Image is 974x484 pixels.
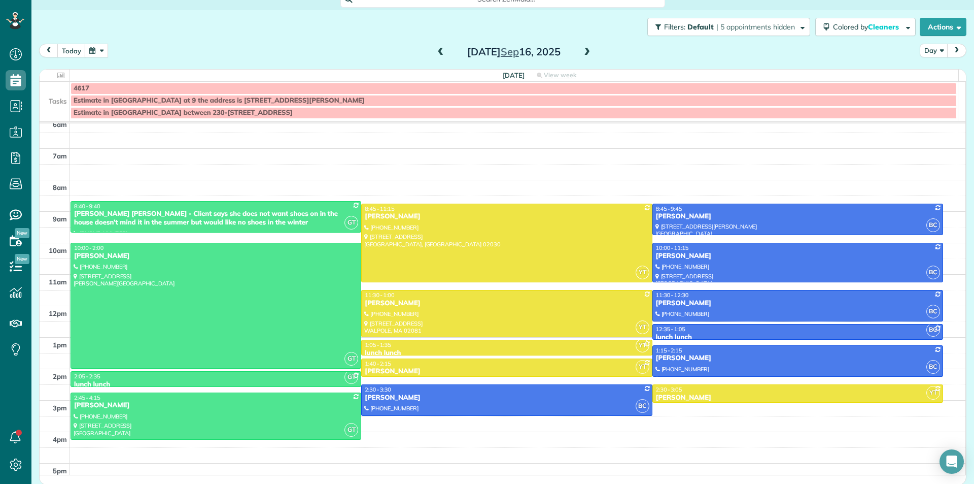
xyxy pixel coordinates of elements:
span: BC [926,218,940,232]
span: 10am [49,246,67,254]
span: 3pm [53,404,67,412]
div: [PERSON_NAME] [364,299,649,308]
div: [PERSON_NAME] [655,394,940,402]
span: 4pm [53,435,67,443]
span: 5pm [53,467,67,475]
span: Cleaners [868,22,900,31]
span: YT [636,320,649,334]
span: 11:30 - 1:00 [365,292,394,299]
span: GT [344,352,358,366]
div: Open Intercom Messenger [940,449,964,474]
div: [PERSON_NAME] [364,367,649,376]
span: 11:30 - 12:30 [656,292,689,299]
div: [PERSON_NAME] [PERSON_NAME] - Client says she does not want shoes on in the house doesn’t mind it... [74,210,358,227]
span: BC [926,323,940,337]
span: BC [926,266,940,279]
span: 9am [53,215,67,223]
span: 2:30 - 3:05 [656,386,682,393]
span: [DATE] [503,71,525,79]
span: 7am [53,152,67,160]
span: 1:40 - 2:15 [365,360,391,367]
span: Filters: [664,22,685,31]
span: Estimate in [GEOGRAPHIC_DATA] at 9 the address is [STREET_ADDRESS][PERSON_NAME] [74,96,365,105]
div: [PERSON_NAME] [655,354,940,363]
span: 8am [53,183,67,191]
div: [PERSON_NAME] [655,299,940,308]
span: GT [344,370,358,384]
div: lunch lunch [364,349,649,358]
span: 4617 [74,84,89,92]
span: Estimate in [GEOGRAPHIC_DATA] between 230-[STREET_ADDRESS] [74,109,293,117]
button: today [57,44,86,57]
div: [PERSON_NAME] [655,212,940,221]
div: [PERSON_NAME] [74,401,358,410]
span: View week [544,71,576,79]
span: Colored by [833,22,902,31]
span: 11am [49,278,67,286]
span: GT [344,216,358,230]
span: 8:45 - 11:15 [365,205,394,212]
span: 10:00 - 11:15 [656,244,689,251]
span: 8:45 - 9:45 [656,205,682,212]
span: 8:40 - 9:40 [74,203,100,210]
span: BC [636,399,649,413]
button: Day [920,44,948,57]
span: 10:00 - 2:00 [74,244,103,251]
h2: [DATE] 16, 2025 [450,46,577,57]
span: 1pm [53,341,67,349]
div: lunch lunch [74,380,358,389]
span: New [15,228,29,238]
button: prev [39,44,58,57]
span: 2pm [53,372,67,380]
div: [PERSON_NAME] [364,212,649,221]
span: 12pm [49,309,67,317]
button: Filters: Default | 5 appointments hidden [647,18,810,36]
span: 2:45 - 4:15 [74,394,100,401]
span: GT [344,423,358,437]
div: [PERSON_NAME] [655,252,940,261]
a: Filters: Default | 5 appointments hidden [642,18,810,36]
span: YT [636,339,649,352]
span: 2:05 - 2:35 [74,373,100,380]
span: YT [636,360,649,374]
span: Sep [501,45,519,58]
button: Colored byCleaners [815,18,916,36]
span: Default [687,22,714,31]
span: New [15,254,29,264]
span: 6am [53,120,67,128]
span: YT [636,266,649,279]
span: 2:30 - 3:30 [365,386,391,393]
span: BC [926,305,940,318]
button: next [947,44,966,57]
span: 1:15 - 2:15 [656,347,682,354]
div: [PERSON_NAME] [74,252,358,261]
span: 1:05 - 1:35 [365,341,391,348]
div: lunch lunch [655,333,940,342]
button: Actions [920,18,966,36]
span: BC [926,360,940,374]
span: YT [926,386,940,400]
div: [PERSON_NAME] [364,394,649,402]
span: 12:35 - 1:05 [656,326,685,333]
span: | 5 appointments hidden [716,22,795,31]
